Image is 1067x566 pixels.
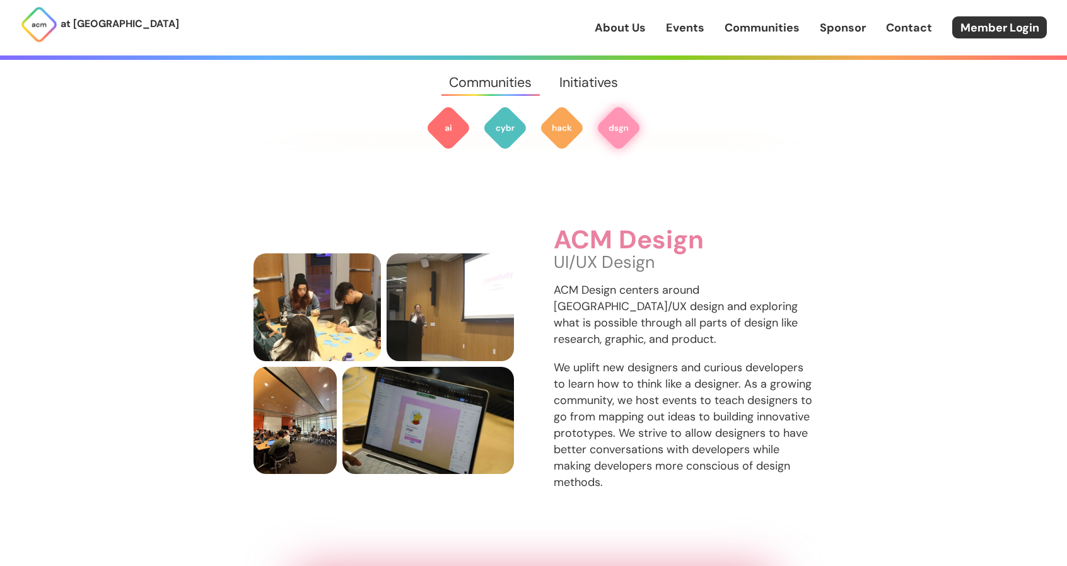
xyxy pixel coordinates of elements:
a: Events [666,20,704,36]
a: Sponsor [820,20,866,36]
a: Communities [436,60,545,105]
p: ACM Design centers around [GEOGRAPHIC_DATA]/UX design and exploring what is possible through all ... [554,282,814,347]
a: Member Login [952,16,1047,38]
img: ACM Logo [20,6,58,43]
img: People brainstorming designs on sticky notes [254,253,381,361]
a: About Us [595,20,646,36]
h3: ACM Design [554,226,814,255]
img: ACM Hack [539,105,585,151]
img: Design presenter presenting [387,253,514,361]
img: Design event wide shot [254,367,337,475]
p: at [GEOGRAPHIC_DATA] [61,16,179,32]
a: Communities [725,20,800,36]
img: ACM Cyber [482,105,528,151]
p: We uplift new designers and curious developers to learn how to think like a designer. As a growin... [554,359,814,491]
p: UI/UX Design [554,254,814,270]
img: Example design project [342,367,514,475]
a: at [GEOGRAPHIC_DATA] [20,6,179,43]
a: Initiatives [545,60,631,105]
img: ACM Design [596,105,641,151]
img: ACM AI [426,105,471,151]
a: Contact [886,20,932,36]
